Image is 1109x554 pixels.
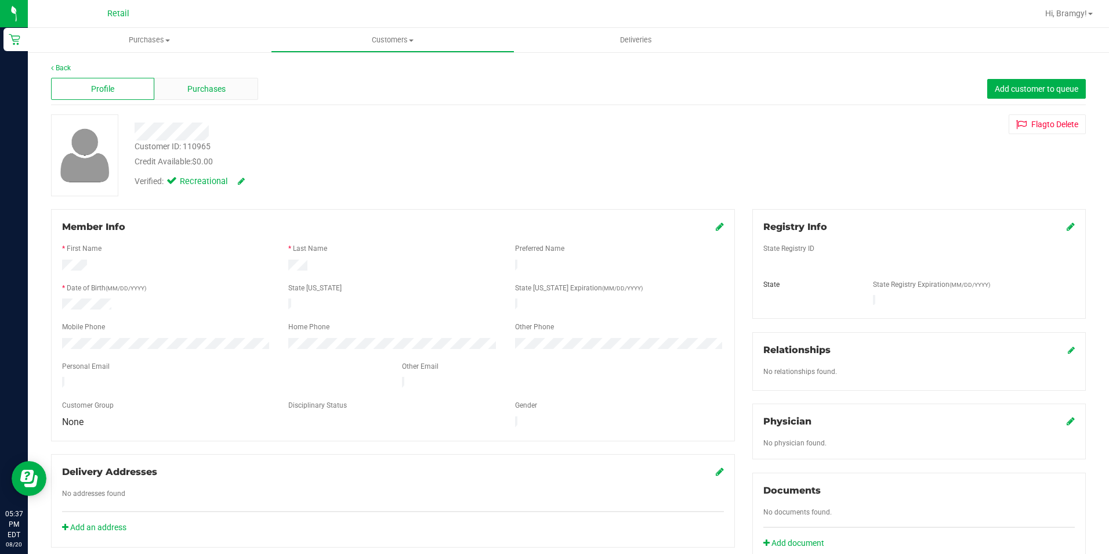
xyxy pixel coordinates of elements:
[873,279,990,290] label: State Registry Expiration
[763,416,811,427] span: Physician
[271,28,514,52] a: Customers
[602,285,643,292] span: (MM/DD/YYYY)
[55,125,115,185] img: user-icon.png
[9,34,20,45] inline-svg: Retail
[67,243,102,254] label: First Name
[763,537,830,549] a: Add document
[288,283,342,293] label: State [US_STATE]
[135,141,211,153] div: Customer ID: 110965
[763,344,831,355] span: Relationships
[515,400,537,411] label: Gender
[763,221,827,232] span: Registry Info
[293,243,327,254] label: Last Name
[515,322,554,332] label: Other Phone
[51,64,71,72] a: Back
[62,322,105,332] label: Mobile Phone
[514,28,758,52] a: Deliveries
[62,400,114,411] label: Customer Group
[271,35,513,45] span: Customers
[62,416,84,427] span: None
[1045,9,1087,18] span: Hi, Bramgy!
[135,175,245,188] div: Verified:
[106,285,146,292] span: (MM/DD/YYYY)
[515,243,564,254] label: Preferred Name
[28,28,271,52] a: Purchases
[604,35,668,45] span: Deliveries
[107,9,129,19] span: Retail
[62,361,110,372] label: Personal Email
[995,84,1078,93] span: Add customer to queue
[187,83,226,95] span: Purchases
[1009,114,1086,134] button: Flagto Delete
[755,279,864,290] div: State
[12,461,46,496] iframe: Resource center
[192,157,213,166] span: $0.00
[763,508,832,516] span: No documents found.
[763,439,827,447] span: No physician found.
[62,466,157,477] span: Delivery Addresses
[987,79,1086,99] button: Add customer to queue
[5,540,23,549] p: 08/20
[180,175,226,188] span: Recreational
[5,509,23,540] p: 05:37 PM EDT
[763,243,814,254] label: State Registry ID
[135,156,643,168] div: Credit Available:
[288,400,347,411] label: Disciplinary Status
[91,83,114,95] span: Profile
[288,322,329,332] label: Home Phone
[949,282,990,288] span: (MM/DD/YYYY)
[67,283,146,293] label: Date of Birth
[28,35,271,45] span: Purchases
[763,366,837,377] label: No relationships found.
[515,283,643,293] label: State [US_STATE] Expiration
[402,361,438,372] label: Other Email
[62,221,125,232] span: Member Info
[763,485,821,496] span: Documents
[62,488,125,499] label: No addresses found
[62,523,126,532] a: Add an address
